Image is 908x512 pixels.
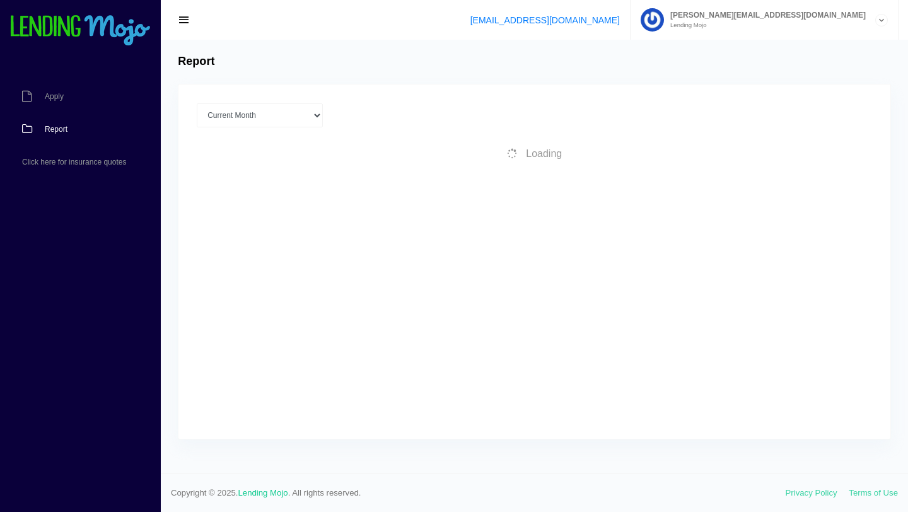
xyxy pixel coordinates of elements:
a: Terms of Use [849,488,898,497]
span: [PERSON_NAME][EMAIL_ADDRESS][DOMAIN_NAME] [664,11,866,19]
small: Lending Mojo [664,22,866,28]
h4: Report [178,55,214,69]
span: Loading [526,148,562,159]
span: Copyright © 2025. . All rights reserved. [171,487,786,499]
a: Privacy Policy [786,488,837,497]
img: Profile image [641,8,664,32]
span: Click here for insurance quotes [22,158,126,166]
span: Report [45,125,67,133]
a: Lending Mojo [238,488,288,497]
img: logo-small.png [9,15,151,47]
a: [EMAIL_ADDRESS][DOMAIN_NAME] [470,15,620,25]
span: Apply [45,93,64,100]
